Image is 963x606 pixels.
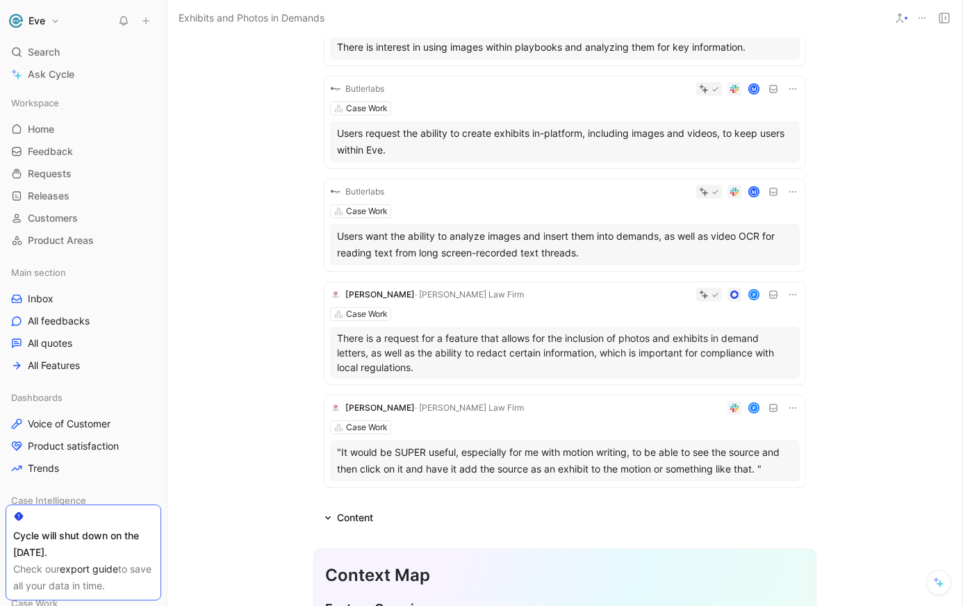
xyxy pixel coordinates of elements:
[28,122,54,136] span: Home
[28,292,53,306] span: Inbox
[28,66,74,83] span: Ask Cycle
[6,141,161,162] a: Feedback
[345,402,415,413] span: [PERSON_NAME]
[28,189,69,203] span: Releases
[6,92,161,113] div: Workspace
[13,561,154,594] div: Check our to save all your data in time.
[9,14,23,28] img: Eve
[6,387,161,479] div: DashboardsVoice of CustomerProduct satisfactionTrends
[345,82,384,96] div: Butlerlabs
[6,333,161,354] a: All quotes
[6,262,161,283] div: Main section
[6,42,161,63] div: Search
[346,101,388,115] div: Case Work
[179,10,324,26] span: Exhibits and Photos in Demands
[6,436,161,457] a: Product satisfaction
[11,493,86,507] span: Case Intelligence
[750,290,759,300] div: P
[6,208,161,229] a: Customers
[28,211,78,225] span: Customers
[415,289,524,300] span: · [PERSON_NAME] Law Firm
[6,119,161,140] a: Home
[28,417,110,431] span: Voice of Customer
[330,289,341,300] img: logo
[346,204,388,218] div: Case Work
[6,186,161,206] a: Releases
[6,11,63,31] button: EveEve
[6,230,161,251] a: Product Areas
[337,509,373,526] div: Content
[13,527,154,561] div: Cycle will shut down on the [DATE].
[346,420,388,434] div: Case Work
[6,387,161,408] div: Dashboards
[6,64,161,85] a: Ask Cycle
[28,234,94,247] span: Product Areas
[60,563,118,575] a: export guide
[337,444,793,477] div: "It would be SUPER useful, especially for me with motion writing, to be able to see the source an...
[6,355,161,376] a: All Features
[11,391,63,404] span: Dashboards
[330,402,341,413] img: logo
[330,186,341,197] img: logo
[6,262,161,376] div: Main sectionInboxAll feedbacksAll quotesAll Features
[750,188,759,197] div: M
[28,167,72,181] span: Requests
[6,490,161,582] div: Case IntelligenceInboxFeaturesVoC Case Intelligence
[28,461,59,475] span: Trends
[11,265,66,279] span: Main section
[415,402,524,413] span: · [PERSON_NAME] Law Firm
[28,359,80,372] span: All Features
[345,185,384,199] div: Butlerlabs
[6,490,161,511] div: Case Intelligence
[6,163,161,184] a: Requests
[750,404,759,413] div: P
[337,39,793,56] div: There is interest in using images within playbooks and analyzing them for key information.
[337,125,793,158] div: Users request the ability to create exhibits in-platform, including images and videos, to keep us...
[28,15,45,27] h1: Eve
[6,413,161,434] a: Voice of Customer
[6,458,161,479] a: Trends
[28,44,60,60] span: Search
[337,331,793,375] p: There is a request for a feature that allows for the inclusion of photos and exhibits in demand l...
[330,83,341,95] img: logo
[750,85,759,94] div: M
[319,509,379,526] div: Content
[325,563,805,588] div: Context Map
[28,439,119,453] span: Product satisfaction
[346,307,388,321] div: Case Work
[6,311,161,331] a: All feedbacks
[28,314,90,328] span: All feedbacks
[337,228,793,261] div: Users want the ability to analyze images and insert them into demands, as well as video OCR for r...
[6,288,161,309] a: Inbox
[28,336,72,350] span: All quotes
[28,145,73,158] span: Feedback
[11,96,59,110] span: Workspace
[345,289,415,300] span: [PERSON_NAME]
